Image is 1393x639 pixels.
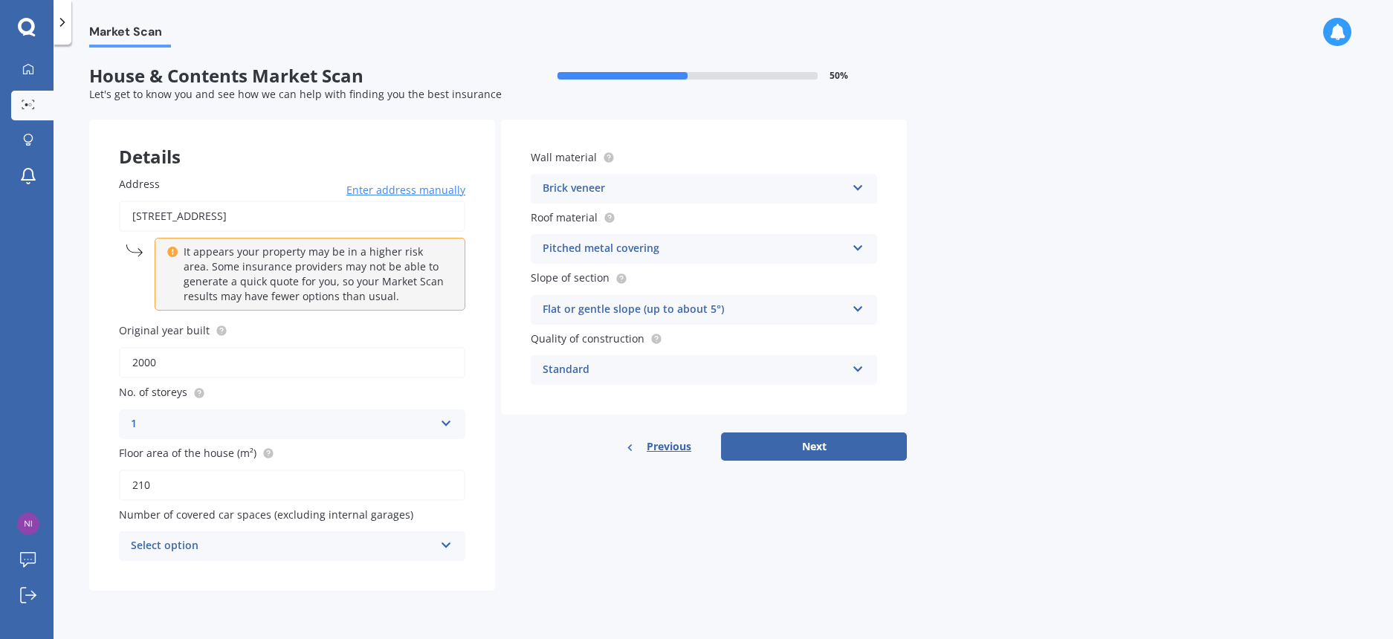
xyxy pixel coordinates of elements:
span: Floor area of the house (m²) [119,446,256,460]
span: No. of storeys [119,386,187,400]
p: It appears your property may be in a higher risk area. Some insurance providers may not be able t... [184,244,447,304]
div: Select option [131,537,434,555]
input: Enter year [119,347,465,378]
span: Let's get to know you and see how we can help with finding you the best insurance [89,87,502,101]
div: 1 [131,415,434,433]
div: Flat or gentle slope (up to about 5°) [543,301,846,319]
span: Market Scan [89,25,171,45]
div: Standard [543,361,846,379]
div: Details [89,120,495,164]
span: Original year built [119,323,210,337]
span: Enter address manually [346,183,465,198]
span: Address [119,177,160,191]
span: Slope of section [531,271,610,285]
input: Enter address [119,201,465,232]
div: Pitched metal covering [543,240,846,258]
span: Quality of construction [531,331,644,346]
input: Enter floor area [119,470,465,501]
img: 114dd091e4324541ebf3a19bda6360c7 [17,513,39,535]
div: Brick veneer [543,180,846,198]
span: Wall material [531,150,597,164]
button: Next [721,432,907,461]
span: Roof material [531,210,598,224]
span: Number of covered car spaces (excluding internal garages) [119,507,413,522]
span: 50 % [830,71,848,81]
span: Previous [647,435,691,458]
span: House & Contents Market Scan [89,65,498,87]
